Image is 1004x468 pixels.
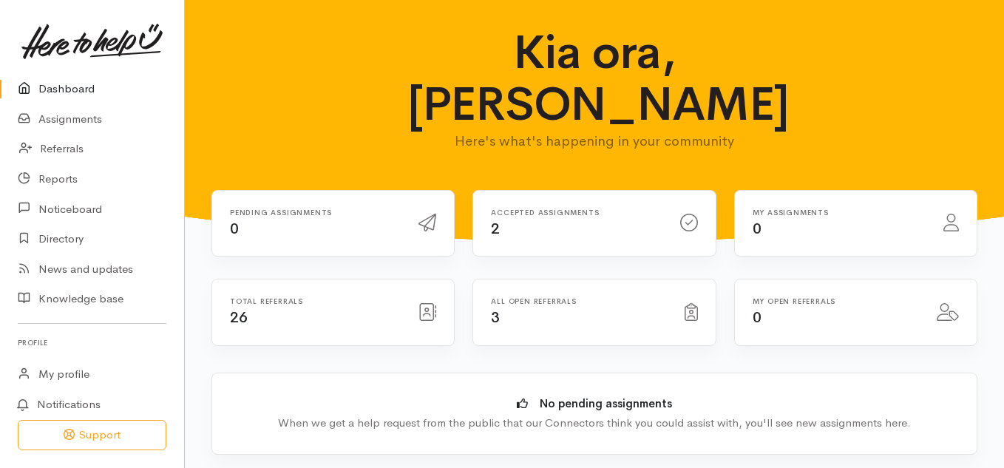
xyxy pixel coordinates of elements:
h6: My open referrals [753,297,919,305]
span: 2 [491,220,500,238]
span: 0 [753,308,762,327]
h6: My assignments [753,208,926,217]
span: 3 [491,308,500,327]
h6: Accepted assignments [491,208,662,217]
h6: Total referrals [230,297,401,305]
div: When we get a help request from the public that our Connectors think you could assist with, you'l... [234,415,954,432]
span: 0 [753,220,762,238]
h6: Profile [18,333,166,353]
h1: Kia ora, [PERSON_NAME] [407,27,781,131]
span: 0 [230,220,239,238]
p: Here's what's happening in your community [407,131,781,152]
button: Support [18,420,166,450]
h6: Pending assignments [230,208,401,217]
span: 26 [230,308,247,327]
h6: All open referrals [491,297,666,305]
b: No pending assignments [540,396,672,410]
